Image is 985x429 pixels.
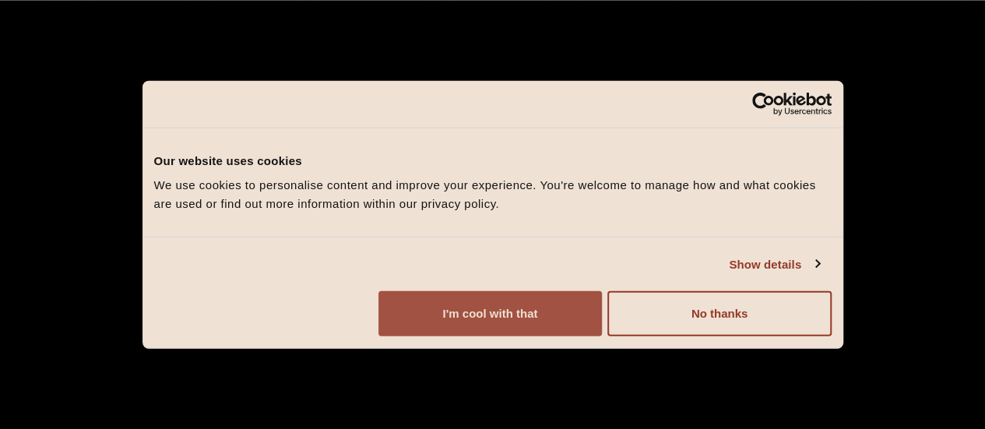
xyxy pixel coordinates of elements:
div: We use cookies to personalise content and improve your experience. You're welcome to manage how a... [154,176,832,213]
div: Our website uses cookies [154,151,832,170]
button: No thanks [607,291,831,336]
button: I'm cool with that [378,291,602,336]
a: Usercentrics Cookiebot - opens in a new window [695,92,832,115]
a: Show details [729,255,819,273]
